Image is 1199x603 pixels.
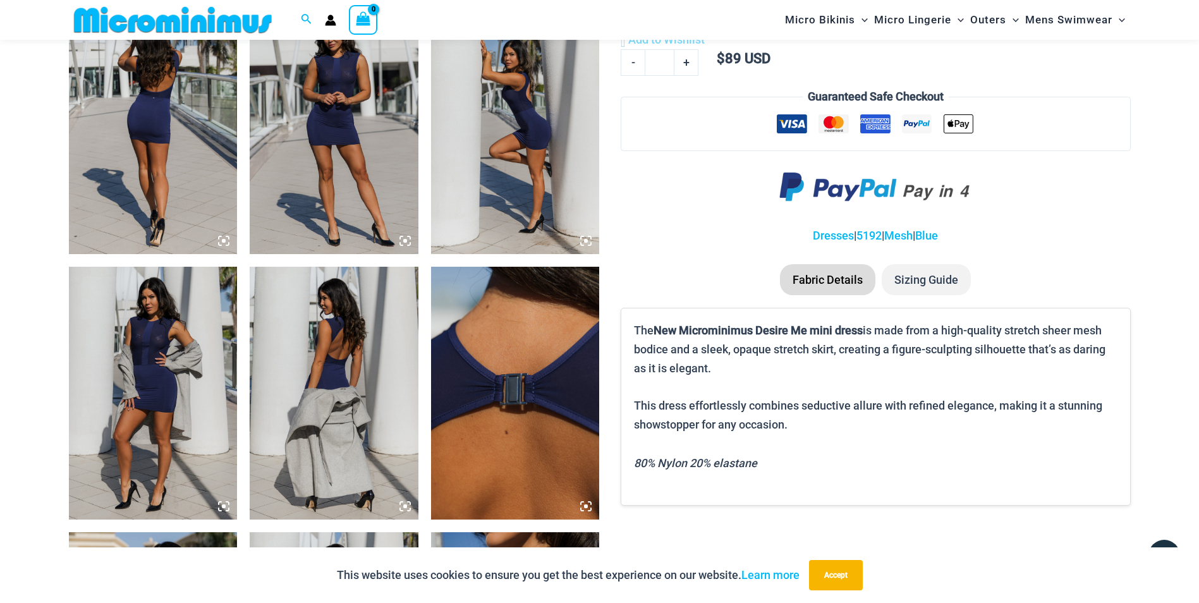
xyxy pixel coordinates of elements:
[431,267,600,520] img: Desire Me Navy 5192 Dress
[69,267,238,520] img: Desire Me Navy 5192 Dress
[621,30,705,49] a: Add to Wishlist
[874,4,951,36] span: Micro Lingerie
[871,4,967,36] a: Micro LingerieMenu ToggleMenu Toggle
[915,229,938,242] a: Blue
[250,1,418,254] img: Desire Me Navy 5192 Dress
[325,15,336,26] a: Account icon link
[1022,4,1128,36] a: Mens SwimwearMenu ToggleMenu Toggle
[69,1,238,254] img: Desire Me Navy 5192 Dress
[782,4,871,36] a: Micro BikinisMenu ToggleMenu Toggle
[803,87,949,106] legend: Guaranteed Safe Checkout
[855,4,868,36] span: Menu Toggle
[741,568,800,582] a: Learn more
[431,1,600,254] img: Desire Me Navy 5192 Dress
[780,2,1131,38] nav: Site Navigation
[634,321,1117,434] p: The is made from a high-quality stretch sheer mesh bodice and a sleek, opaque stretch skirt, crea...
[1112,4,1125,36] span: Menu Toggle
[634,456,757,470] i: 80% Nylon 20% elastane
[780,264,875,296] li: Fabric Details
[621,226,1130,245] p: | | |
[882,264,971,296] li: Sizing Guide
[674,49,698,76] a: +
[250,267,418,520] img: Desire Me Navy 5192 Dress
[69,6,277,34] img: MM SHOP LOGO FLAT
[337,566,800,585] p: This website uses cookies to ensure you get the best experience on our website.
[301,12,312,28] a: Search icon link
[809,560,863,590] button: Accept
[645,49,674,76] input: Product quantity
[717,51,770,66] bdi: 89 USD
[785,4,855,36] span: Micro Bikinis
[884,229,913,242] a: Mesh
[970,4,1006,36] span: Outers
[856,229,882,242] a: 5192
[1025,4,1112,36] span: Mens Swimwear
[951,4,964,36] span: Menu Toggle
[654,324,863,337] b: New Microminimus Desire Me mini dress
[813,229,854,242] a: Dresses
[1006,4,1019,36] span: Menu Toggle
[621,49,645,76] a: -
[967,4,1022,36] a: OutersMenu ToggleMenu Toggle
[717,51,725,66] span: $
[349,5,378,34] a: View Shopping Cart, empty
